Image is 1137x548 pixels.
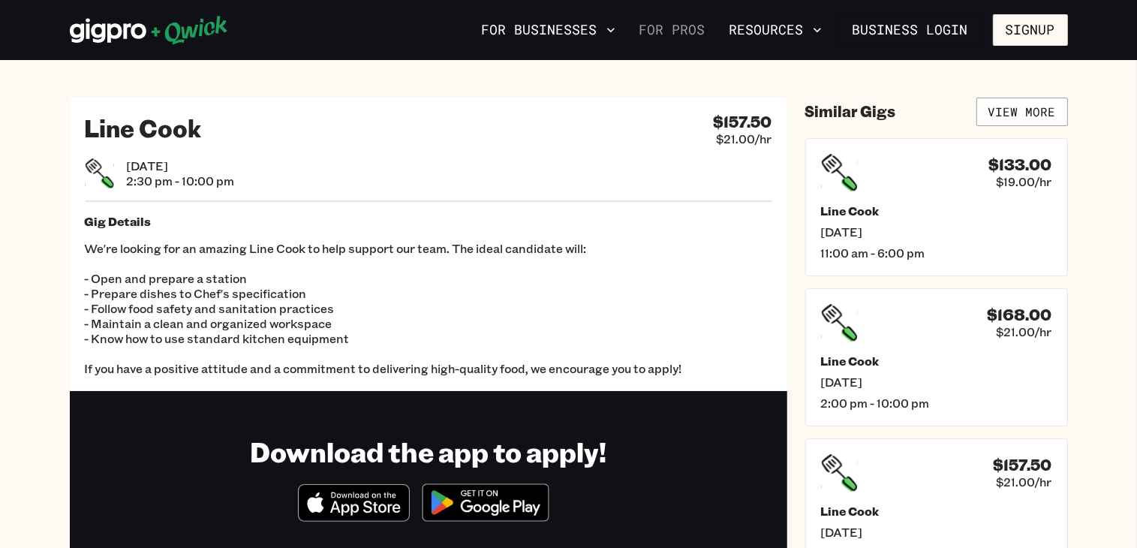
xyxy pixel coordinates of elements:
[476,17,621,43] button: For Businesses
[127,158,235,173] span: [DATE]
[127,173,235,188] span: 2:30 pm - 10:00 pm
[723,17,828,43] button: Resources
[805,288,1068,426] a: $168.00$21.00/hrLine Cook[DATE]2:00 pm - 10:00 pm
[821,396,1052,411] span: 2:00 pm - 10:00 pm
[633,17,711,43] a: For Pros
[805,102,896,121] h4: Similar Gigs
[821,354,1052,369] h5: Line Cook
[413,474,558,531] img: Get it on Google Play
[85,113,202,143] h2: Line Cook
[85,214,772,229] h5: Gig Details
[993,14,1068,46] button: Signup
[821,525,1052,540] span: [DATE]
[997,474,1052,489] span: $21.00/hr
[976,98,1068,126] a: View More
[298,509,411,525] a: Download on the App Store
[997,324,1052,339] span: $21.00/hr
[821,375,1052,390] span: [DATE]
[840,14,981,46] a: Business Login
[989,155,1052,174] h4: $133.00
[717,131,772,146] span: $21.00/hr
[250,435,606,468] h1: Download the app to apply!
[821,203,1052,218] h5: Line Cook
[714,113,772,131] h4: $157.50
[988,306,1052,324] h4: $168.00
[805,138,1068,276] a: $133.00$19.00/hrLine Cook[DATE]11:00 am - 6:00 pm
[821,245,1052,260] span: 11:00 am - 6:00 pm
[85,241,772,376] p: We're looking for an amazing Line Cook to help support our team. The ideal candidate will: - Open...
[821,504,1052,519] h5: Line Cook
[994,456,1052,474] h4: $157.50
[997,174,1052,189] span: $19.00/hr
[821,224,1052,239] span: [DATE]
